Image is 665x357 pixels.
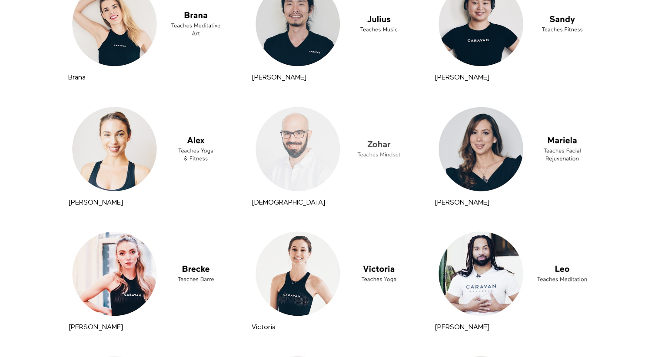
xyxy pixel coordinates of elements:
[435,74,489,81] a: [PERSON_NAME]
[435,324,489,331] strong: Leo
[68,324,123,331] a: [PERSON_NAME]
[252,199,325,206] strong: Zohar
[432,227,599,321] a: Leo
[68,324,123,331] strong: Brecke
[249,227,416,321] a: Victoria
[68,199,123,206] strong: Alex
[249,102,416,196] a: Zohar
[68,74,86,81] a: Brana
[432,102,599,196] a: Mariela
[435,74,489,81] strong: Sandy
[68,199,123,206] a: [PERSON_NAME]
[252,74,306,81] strong: Julius
[252,324,276,331] a: Victoria
[252,74,306,81] a: [PERSON_NAME]
[435,324,489,331] a: [PERSON_NAME]
[66,102,233,196] a: Alex
[252,199,325,206] a: [DEMOGRAPHIC_DATA]
[66,227,233,321] a: Brecke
